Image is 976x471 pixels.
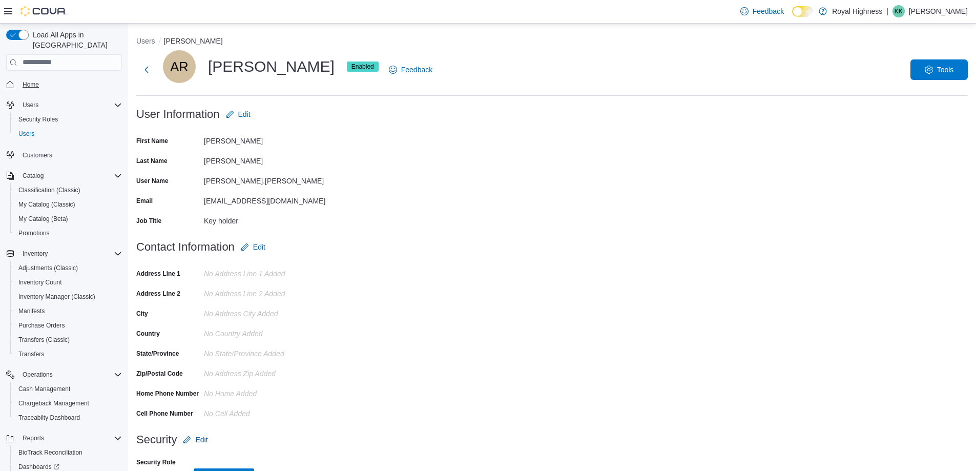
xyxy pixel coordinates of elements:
a: Manifests [14,305,49,317]
span: My Catalog (Classic) [18,200,75,209]
button: Inventory [2,247,126,261]
span: My Catalog (Beta) [18,215,68,223]
span: Traceabilty Dashboard [14,412,122,424]
button: Users [2,98,126,112]
span: Cash Management [14,383,122,395]
button: Cash Management [10,382,126,396]
button: My Catalog (Classic) [10,197,126,212]
button: Promotions [10,226,126,240]
span: KK [895,5,903,17]
span: Promotions [14,227,122,239]
span: Reports [23,434,44,442]
span: Catalog [18,170,122,182]
button: Edit [237,237,269,257]
a: My Catalog (Classic) [14,198,79,211]
span: Feedback [753,6,784,16]
a: Purchase Orders [14,319,69,332]
span: My Catalog (Beta) [14,213,122,225]
nav: An example of EuiBreadcrumbs [136,36,968,48]
button: Catalog [2,169,126,183]
button: Operations [18,368,57,381]
span: Chargeback Management [14,397,122,409]
span: Chargeback Management [18,399,89,407]
a: Inventory Manager (Classic) [14,291,99,303]
a: Feedback [385,59,437,80]
label: Job Title [136,217,161,225]
button: Reports [2,431,126,445]
label: Country [136,330,160,338]
button: Transfers [10,347,126,361]
span: Inventory Manager (Classic) [18,293,95,301]
h3: Security [136,434,177,446]
span: Edit [238,109,251,119]
span: Transfers (Classic) [14,334,122,346]
a: Adjustments (Classic) [14,262,82,274]
span: Adjustments (Classic) [18,264,78,272]
div: No Country Added [204,325,341,338]
button: Adjustments (Classic) [10,261,126,275]
button: Manifests [10,304,126,318]
span: Edit [253,242,265,252]
h3: Contact Information [136,241,235,253]
span: Users [14,128,122,140]
span: Transfers (Classic) [18,336,70,344]
input: Dark Mode [792,6,814,17]
span: Purchase Orders [14,319,122,332]
span: Reports [18,432,122,444]
span: Inventory [18,248,122,260]
button: Classification (Classic) [10,183,126,197]
label: Address Line 1 [136,270,180,278]
a: Feedback [736,1,788,22]
span: Manifests [18,307,45,315]
span: Load All Apps in [GEOGRAPHIC_DATA] [29,30,122,50]
div: No Address City added [204,305,341,318]
button: BioTrack Reconciliation [10,445,126,460]
span: Inventory Manager (Classic) [14,291,122,303]
p: | [886,5,888,17]
span: Traceabilty Dashboard [18,414,80,422]
div: [PERSON_NAME] [204,133,341,145]
span: Enabled [347,62,379,72]
span: Customers [23,151,52,159]
span: Security Roles [18,115,58,124]
span: Operations [23,371,53,379]
div: [PERSON_NAME] [204,153,341,165]
span: Classification (Classic) [14,184,122,196]
span: Inventory [23,250,48,258]
a: Chargeback Management [14,397,93,409]
span: Transfers [18,350,44,358]
div: No Address Line 1 added [204,265,341,278]
span: Dashboards [18,463,59,471]
span: Home [18,78,122,91]
label: Address Line 2 [136,290,180,298]
div: No Cell added [204,405,341,418]
button: Transfers (Classic) [10,333,126,347]
span: Adjustments (Classic) [14,262,122,274]
span: BioTrack Reconciliation [18,448,82,457]
a: Transfers [14,348,48,360]
button: Home [2,77,126,92]
button: Inventory [18,248,52,260]
button: Users [18,99,43,111]
label: Last Name [136,157,168,165]
p: Royal Highness [832,5,882,17]
button: My Catalog (Beta) [10,212,126,226]
div: Key holder [204,213,341,225]
a: Security Roles [14,113,62,126]
div: Kiyah King [892,5,905,17]
a: Transfers (Classic) [14,334,74,346]
img: Cova [20,6,67,16]
span: Operations [18,368,122,381]
button: Edit [222,104,255,125]
span: Catalog [23,172,44,180]
button: Edit [179,429,212,450]
button: Traceabilty Dashboard [10,411,126,425]
button: Chargeback Management [10,396,126,411]
span: Customers [18,148,122,161]
label: First Name [136,137,168,145]
span: Manifests [14,305,122,317]
a: Home [18,78,43,91]
div: No Address Line 2 added [204,285,341,298]
label: Home Phone Number [136,390,199,398]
